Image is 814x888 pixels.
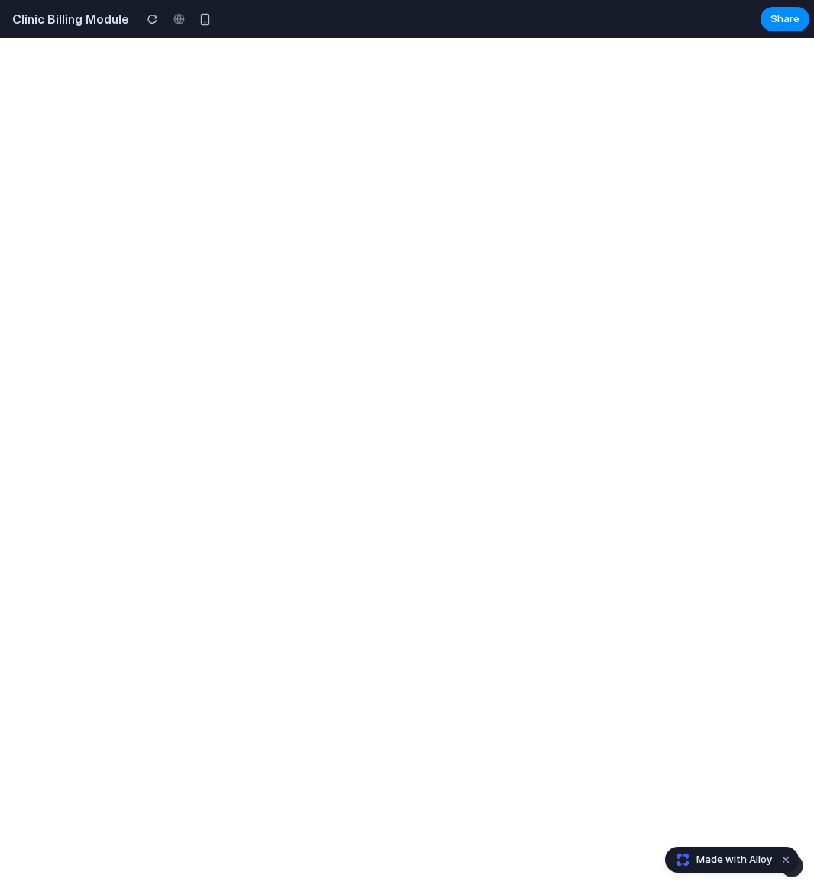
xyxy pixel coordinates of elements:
h2: Clinic Billing Module [6,10,129,28]
a: Made with Alloy [666,852,774,867]
span: Share [770,11,799,27]
span: Made with Alloy [696,852,772,867]
button: Share [761,7,809,31]
button: Dismiss watermark [777,851,795,869]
